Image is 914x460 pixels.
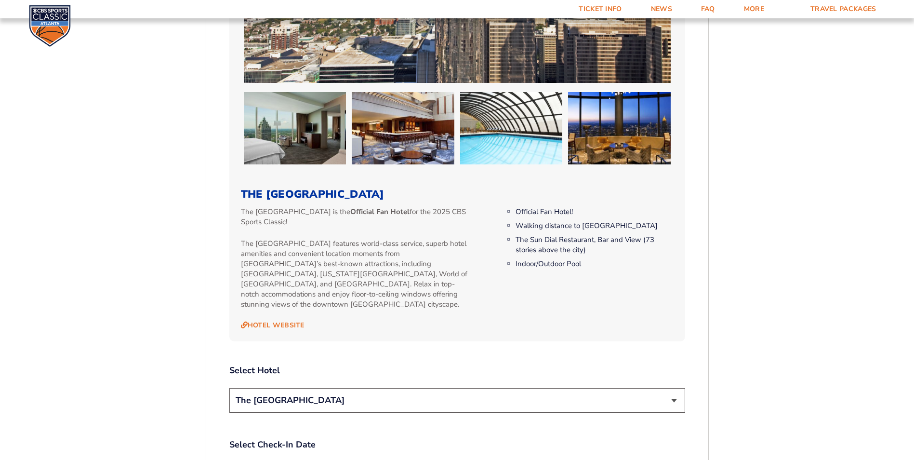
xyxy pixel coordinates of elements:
p: The [GEOGRAPHIC_DATA] is the for the 2025 CBS Sports Classic! [241,207,472,227]
li: Indoor/Outdoor Pool [516,259,673,269]
li: The Sun Dial Restaurant, Bar and View (73 stories above the city) [516,235,673,255]
strong: Official Fan Hotel [350,207,410,216]
p: The [GEOGRAPHIC_DATA] features world-class service, superb hotel amenities and convenient locatio... [241,239,472,310]
img: CBS Sports Classic [29,5,71,47]
img: The Westin Peachtree Plaza Atlanta [460,92,563,164]
label: Select Check-In Date [229,439,685,451]
img: The Westin Peachtree Plaza Atlanta [244,92,346,164]
img: The Westin Peachtree Plaza Atlanta [568,92,671,164]
li: Walking distance to [GEOGRAPHIC_DATA] [516,221,673,231]
li: Official Fan Hotel! [516,207,673,217]
label: Select Hotel [229,365,685,377]
a: Hotel Website [241,321,305,330]
h3: The [GEOGRAPHIC_DATA] [241,188,674,201]
img: The Westin Peachtree Plaza Atlanta [352,92,454,164]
